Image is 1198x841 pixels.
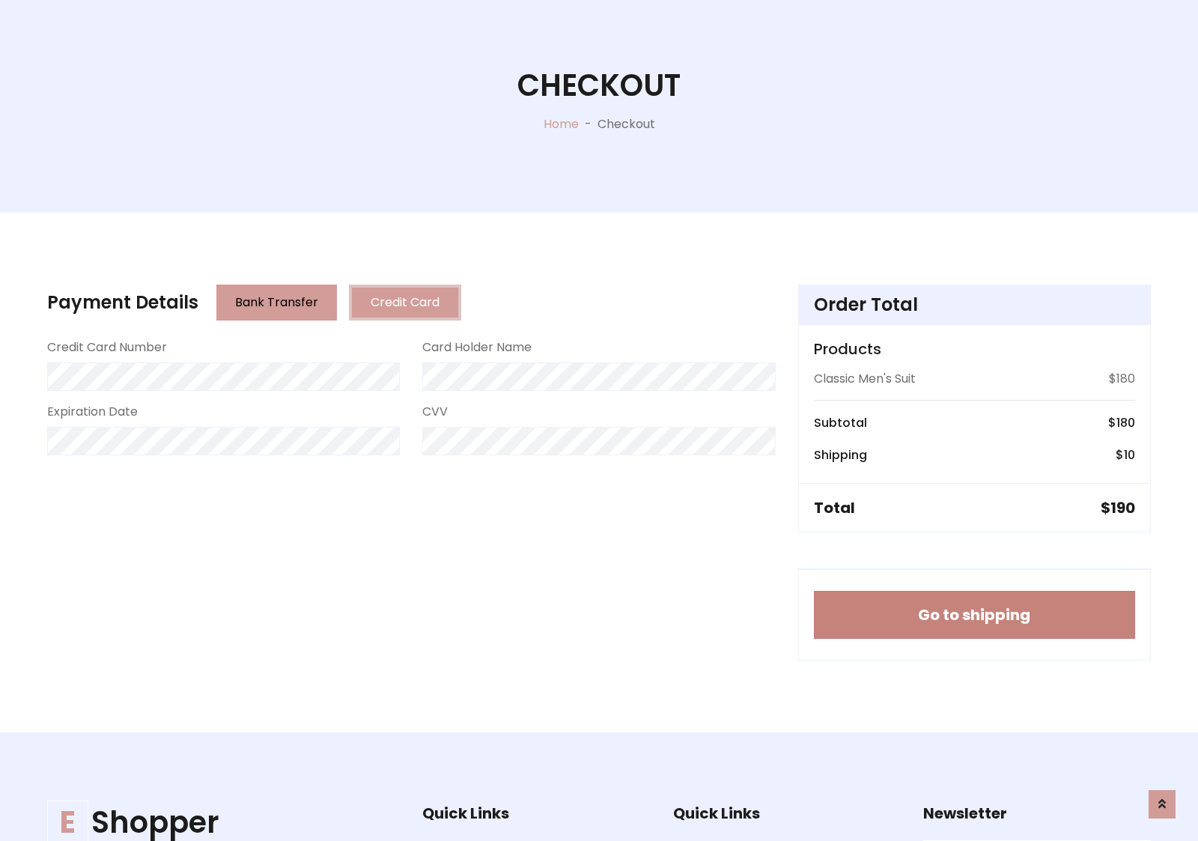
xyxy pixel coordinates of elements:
[544,115,579,133] a: Home
[814,340,1135,358] h5: Products
[579,115,598,133] p: -
[47,804,375,840] a: EShopper
[1116,448,1135,462] h6: $
[598,115,655,133] p: Checkout
[422,403,448,421] label: CVV
[814,591,1135,639] button: Go to shipping
[47,403,138,421] label: Expiration Date
[47,804,375,840] h1: Shopper
[349,285,461,321] button: Credit Card
[1108,416,1135,430] h6: $
[1101,499,1135,517] h5: $
[923,804,1151,822] h5: Newsletter
[1116,414,1135,431] span: 180
[422,338,532,356] label: Card Holder Name
[422,804,650,822] h5: Quick Links
[1124,446,1135,464] span: 10
[47,338,167,356] label: Credit Card Number
[1110,497,1135,518] span: 190
[814,294,1135,316] h4: Order Total
[814,416,867,430] h6: Subtotal
[673,804,901,822] h5: Quick Links
[517,67,681,103] h1: Checkout
[47,292,198,314] h4: Payment Details
[814,370,916,388] p: Classic Men's Suit
[814,499,855,517] h5: Total
[1109,370,1135,388] p: $180
[814,448,867,462] h6: Shipping
[216,285,337,321] button: Bank Transfer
